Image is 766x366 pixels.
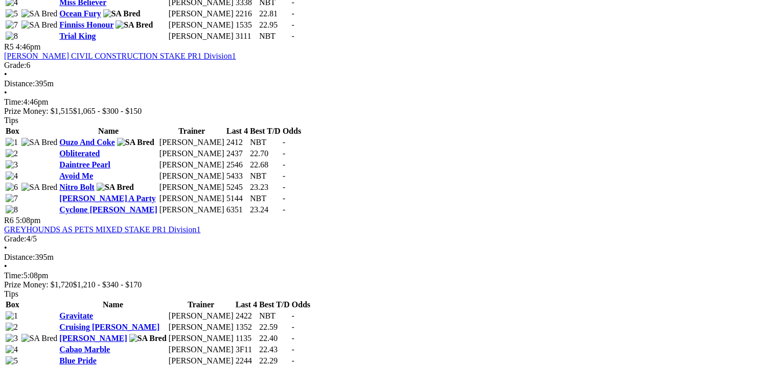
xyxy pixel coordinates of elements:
div: 4/5 [4,234,762,243]
span: - [283,205,285,214]
th: Trainer [159,126,225,136]
span: Grade: [4,234,27,243]
a: Nitro Bolt [59,183,95,191]
td: 2216 [235,9,258,19]
span: - [292,311,294,320]
div: 4:46pm [4,97,762,107]
span: • [4,262,7,271]
a: Cabao Marble [59,345,110,354]
img: SA Bred [117,138,154,147]
th: Last 4 [226,126,248,136]
span: - [292,356,294,365]
span: - [292,334,294,343]
span: 5:08pm [16,216,41,225]
th: Odds [282,126,301,136]
td: 5245 [226,182,248,192]
td: 23.24 [249,205,281,215]
td: [PERSON_NAME] [168,345,234,355]
span: - [283,138,285,147]
th: Name [59,300,167,310]
span: - [283,172,285,180]
span: - [283,183,285,191]
td: [PERSON_NAME] [159,137,225,148]
span: Box [6,127,19,135]
span: • [4,70,7,79]
td: 1352 [235,322,258,332]
span: Box [6,300,19,309]
img: 6 [6,183,18,192]
img: SA Bred [21,9,58,18]
td: 2437 [226,149,248,159]
span: • [4,88,7,97]
a: Ocean Fury [59,9,101,18]
a: Daintree Pearl [59,160,110,169]
img: 1 [6,138,18,147]
a: [PERSON_NAME] [59,334,127,343]
span: $1,210 - $340 - $170 [73,280,142,289]
td: [PERSON_NAME] [159,160,225,170]
a: Avoid Me [59,172,93,180]
img: SA Bred [21,334,58,343]
td: 1135 [235,333,258,344]
td: [PERSON_NAME] [168,311,234,321]
td: [PERSON_NAME] [159,193,225,204]
div: Prize Money: $1,515 [4,107,762,116]
td: 2412 [226,137,248,148]
a: Obliterated [59,149,100,158]
img: 4 [6,172,18,181]
td: [PERSON_NAME] [168,9,234,19]
img: 2 [6,149,18,158]
img: 3 [6,334,18,343]
td: NBT [259,31,290,41]
img: 8 [6,205,18,214]
td: [PERSON_NAME] [159,205,225,215]
div: 5:08pm [4,271,762,280]
a: GREYHOUNDS AS PETS MIXED STAKE PR1 Division1 [4,225,201,234]
span: $1,065 - $300 - $150 [73,107,142,115]
td: 22.81 [259,9,290,19]
span: - [292,20,294,29]
span: Time: [4,271,24,280]
td: 3111 [235,31,258,41]
div: 395m [4,79,762,88]
td: 2244 [235,356,258,366]
td: 22.68 [249,160,281,170]
img: 3 [6,160,18,169]
td: 22.95 [259,20,290,30]
img: SA Bred [97,183,134,192]
div: 395m [4,253,762,262]
img: SA Bred [21,138,58,147]
th: Best T/D [249,126,281,136]
img: 5 [6,356,18,365]
img: SA Bred [21,20,58,30]
td: 1535 [235,20,258,30]
th: Odds [291,300,311,310]
span: - [292,345,294,354]
td: [PERSON_NAME] [168,20,234,30]
a: Trial King [59,32,96,40]
div: 6 [4,61,762,70]
span: Grade: [4,61,27,69]
td: NBT [249,193,281,204]
span: Time: [4,97,24,106]
td: NBT [249,171,281,181]
td: NBT [249,137,281,148]
a: [PERSON_NAME] A Party [59,194,155,203]
img: 2 [6,323,18,332]
span: - [292,32,294,40]
td: [PERSON_NAME] [168,322,234,332]
span: Tips [4,289,18,298]
span: R5 [4,42,14,51]
img: 7 [6,20,18,30]
td: 6351 [226,205,248,215]
span: Tips [4,116,18,125]
img: SA Bred [115,20,153,30]
span: - [292,9,294,18]
td: [PERSON_NAME] [159,182,225,192]
span: R6 [4,216,14,225]
img: 7 [6,194,18,203]
th: Name [59,126,158,136]
td: 22.29 [259,356,290,366]
img: SA Bred [103,9,141,18]
a: Cruising [PERSON_NAME] [59,323,159,331]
